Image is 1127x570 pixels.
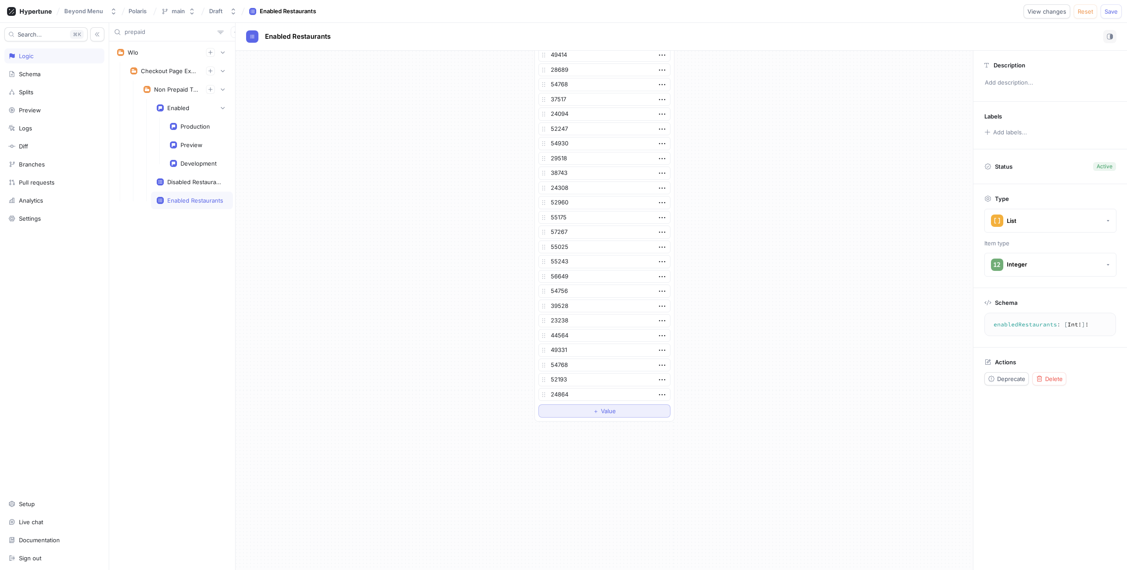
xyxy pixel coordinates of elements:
[209,7,223,15] div: Draft
[984,209,1116,233] button: List
[538,300,670,313] input: Enter number here
[538,314,670,327] input: Enter number here
[601,408,616,414] span: Value
[167,178,224,185] div: Disabled Restaurants
[995,195,1009,202] p: Type
[61,4,121,19] button: Beyond Menu
[19,500,35,507] div: Setup
[538,241,670,254] input: Enter number here
[19,70,41,78] div: Schema
[538,181,670,195] input: Enter number here
[19,555,41,562] div: Sign out
[538,211,670,224] input: Enter number here
[538,122,670,136] input: Enter number here
[984,113,1002,120] p: Labels
[19,107,41,114] div: Preview
[128,49,138,56] div: Wlo
[984,253,1116,277] button: Integer
[1105,9,1118,14] span: Save
[180,160,217,167] div: Development
[538,78,670,91] input: Enter number here
[265,33,331,40] span: Enabled Restaurants
[538,226,670,239] input: Enter number here
[988,317,1112,333] textarea: enabledRestaurants: [Int!]!
[538,388,670,401] input: Enter number here
[4,27,88,41] button: Search...K
[167,104,189,111] div: Enabled
[538,137,670,150] input: Enter number here
[19,179,55,186] div: Pull requests
[1097,163,1112,170] div: Active
[4,533,104,548] a: Documentation
[180,123,210,130] div: Production
[538,63,670,77] input: Enter number here
[206,4,240,19] button: Draft
[1024,4,1070,19] button: View changes
[984,239,1116,248] p: Item type
[18,32,42,37] span: Search...
[538,196,670,209] input: Enter number here
[538,285,670,298] input: Enter number here
[167,197,223,204] div: Enabled Restaurants
[19,161,45,168] div: Branches
[538,107,670,121] input: Enter number here
[1007,217,1017,225] div: List
[1101,4,1122,19] button: Save
[538,255,670,268] input: Enter number here
[1074,4,1097,19] button: Reset
[538,152,670,165] input: Enter number here
[593,408,599,414] span: ＋
[538,93,670,106] input: Enter number here
[1078,9,1093,14] span: Reset
[995,160,1013,173] p: Status
[19,125,32,132] div: Logs
[538,270,670,283] input: Enter number here
[981,75,1120,90] p: Add description...
[984,372,1029,385] button: Deprecate
[64,7,103,15] div: Beyond Menu
[997,376,1025,381] span: Deprecate
[981,126,1030,138] button: Add labels...
[1007,261,1027,268] div: Integer
[158,4,199,19] button: main
[538,167,670,180] input: Enter number here
[995,299,1017,306] p: Schema
[538,329,670,342] input: Enter number here
[1028,9,1066,14] span: View changes
[172,7,185,15] div: main
[538,373,670,386] input: Enter number here
[180,141,203,148] div: Preview
[19,89,33,96] div: Splits
[19,143,28,150] div: Diff
[538,404,670,418] button: ＋Value
[125,28,214,37] input: Search...
[19,52,33,59] div: Logic
[154,86,199,93] div: Non Prepaid Tips Experiment
[1045,376,1063,381] span: Delete
[538,48,670,62] input: Enter number here
[538,344,670,357] input: Enter number here
[129,8,147,14] span: Polaris
[260,7,316,16] div: Enabled Restaurants
[19,518,43,526] div: Live chat
[70,30,84,39] div: K
[994,62,1025,69] p: Description
[19,215,41,222] div: Settings
[1032,372,1066,385] button: Delete
[19,197,43,204] div: Analytics
[995,359,1016,366] p: Actions
[538,359,670,372] input: Enter number here
[19,537,60,544] div: Documentation
[141,67,199,74] div: Checkout Page Experiments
